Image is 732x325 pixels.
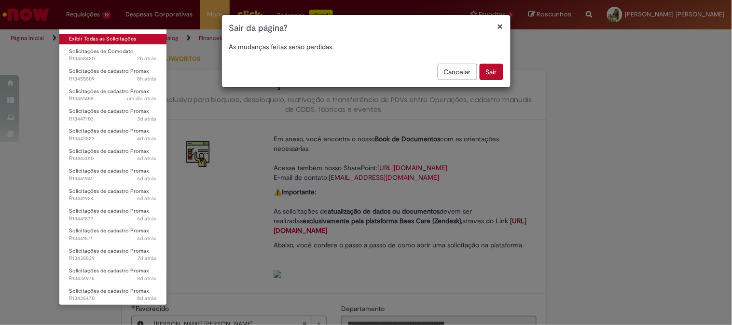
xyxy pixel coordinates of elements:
[69,235,157,243] span: R13441871
[438,64,477,80] button: Cancelar
[69,95,157,103] span: R13451458
[69,68,149,75] span: Solicitações de cadastro Promax
[138,295,157,302] span: 8d atrás
[138,235,157,242] span: 6d atrás
[138,115,157,122] time: 26/08/2025 09:46:28
[59,34,166,44] a: Exibir Todas as Solicitações
[138,115,157,122] span: 3d atrás
[138,75,157,82] span: 8h atrás
[59,29,167,305] ul: Requisições
[138,155,157,162] time: 25/08/2025 09:25:57
[69,227,149,234] span: Solicitações de cadastro Promax
[229,42,503,52] p: As mudanças feitas serão perdidas.
[138,195,157,202] time: 23/08/2025 12:17:00
[59,46,166,64] a: Aberto R13458420 : Solicitações de Comodato
[69,295,157,302] span: R13435470
[69,155,157,162] span: R13443010
[138,255,157,262] span: 7d atrás
[69,175,157,183] span: R13441941
[138,275,157,282] time: 21/08/2025 15:23:51
[59,146,166,164] a: Aberto R13443010 : Solicitações de cadastro Promax
[138,135,157,142] span: 4d atrás
[138,215,157,222] span: 6d atrás
[229,22,503,35] h1: Sair da página?
[69,75,157,83] span: R13455809
[59,166,166,184] a: Aberto R13441941 : Solicitações de cadastro Promax
[138,175,157,182] span: 6d atrás
[138,235,157,242] time: 23/08/2025 11:34:14
[59,86,166,104] a: Aberto R13451458 : Solicitações de cadastro Promax
[69,148,149,155] span: Solicitações de cadastro Promax
[69,195,157,203] span: R13441924
[69,48,134,55] span: Solicitações de Comodato
[69,115,157,123] span: R13447103
[69,135,157,143] span: R13443823
[69,287,149,295] span: Solicitações de cadastro Promax
[138,295,157,302] time: 21/08/2025 10:48:14
[69,108,149,115] span: Solicitações de cadastro Promax
[69,207,149,215] span: Solicitações de cadastro Promax
[69,255,157,262] span: R13438839
[69,247,149,255] span: Solicitações de cadastro Promax
[59,266,166,284] a: Aberto R13436975 : Solicitações de cadastro Promax
[59,106,166,124] a: Aberto R13447103 : Solicitações de cadastro Promax
[69,167,149,175] span: Solicitações de cadastro Promax
[59,126,166,144] a: Aberto R13443823 : Solicitações de cadastro Promax
[138,275,157,282] span: 8d atrás
[497,21,503,31] button: Fechar modal
[59,66,166,84] a: Aberto R13455809 : Solicitações de cadastro Promax
[59,206,166,224] a: Aberto R13441877 : Solicitações de cadastro Promax
[480,64,503,80] button: Sair
[59,286,166,304] a: Aberto R13435470 : Solicitações de cadastro Promax
[69,275,157,283] span: R13436975
[138,135,157,142] time: 25/08/2025 11:37:25
[69,88,149,95] span: Solicitações de cadastro Promax
[69,215,157,223] span: R13441877
[69,267,149,274] span: Solicitações de cadastro Promax
[138,55,157,62] time: 28/08/2025 14:54:27
[127,95,157,102] span: um dia atrás
[138,255,157,262] time: 22/08/2025 09:52:50
[59,246,166,264] a: Aberto R13438839 : Solicitações de cadastro Promax
[69,55,157,63] span: R13458420
[127,95,157,102] time: 27/08/2025 10:26:34
[59,226,166,244] a: Aberto R13441871 : Solicitações de cadastro Promax
[69,188,149,195] span: Solicitações de cadastro Promax
[59,186,166,204] a: Aberto R13441924 : Solicitações de cadastro Promax
[138,175,157,182] time: 23/08/2025 12:34:56
[138,195,157,202] span: 6d atrás
[138,215,157,222] time: 23/08/2025 11:35:23
[138,55,157,62] span: 2h atrás
[138,155,157,162] span: 4d atrás
[138,75,157,82] time: 28/08/2025 08:41:36
[69,127,149,135] span: Solicitações de cadastro Promax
